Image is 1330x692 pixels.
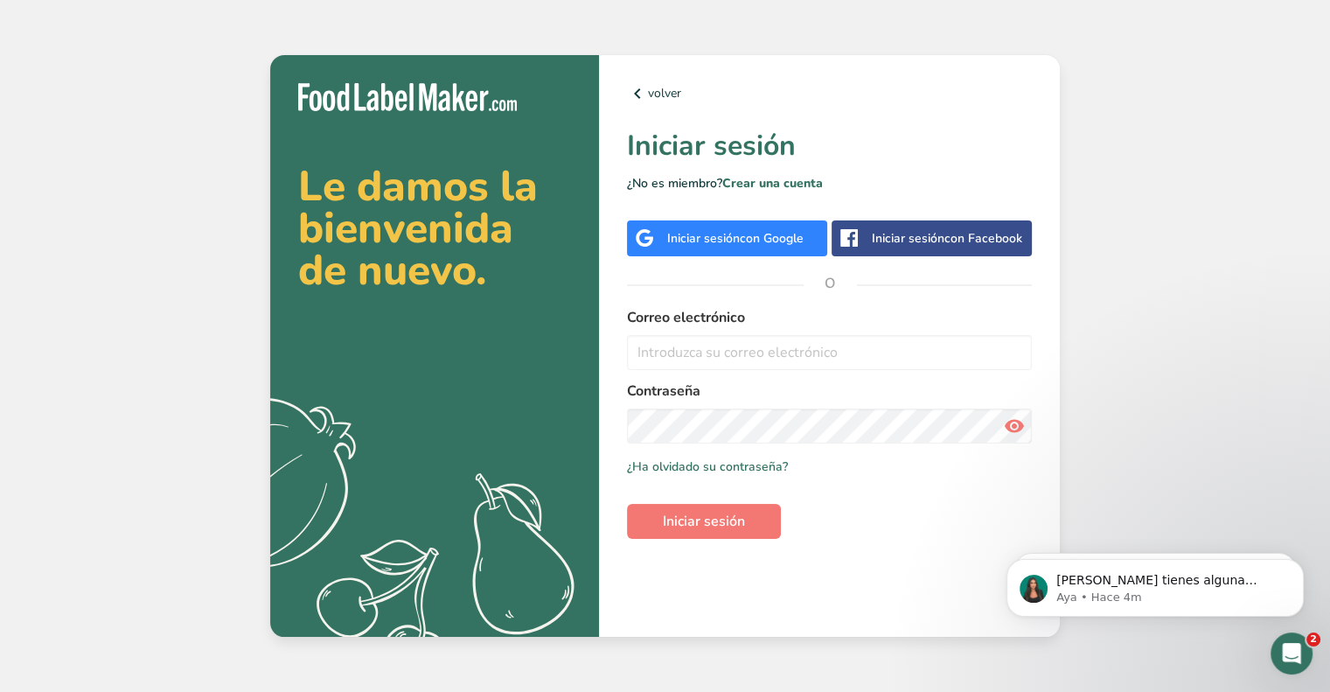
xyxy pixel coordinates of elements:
span: 2 [1306,633,1320,647]
h1: Iniciar sesión [627,125,1032,167]
div: Iniciar sesión [667,229,804,248]
label: Correo electrónico [627,307,1032,328]
button: Iniciar sesión [627,504,781,539]
label: Contraseña [627,381,1032,402]
input: Introduzca su correo electrónico [627,335,1032,370]
div: Iniciar sesión [872,229,1022,248]
p: ¿No es miembro? [627,174,1032,192]
iframe: Intercom notifications mensaje [980,522,1330,645]
a: Crear una cuenta [722,175,823,192]
img: Food Label Maker [298,83,517,112]
a: ¿Ha olvidado su contraseña? [627,458,788,476]
span: con Google [740,230,804,247]
span: O [804,257,856,310]
span: con Facebook [944,230,1022,247]
iframe: Intercom live chat [1271,633,1313,675]
h2: Le damos la bienvenida de nuevo. [298,165,571,291]
a: volver [627,83,1032,104]
span: Iniciar sesión [663,511,745,532]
